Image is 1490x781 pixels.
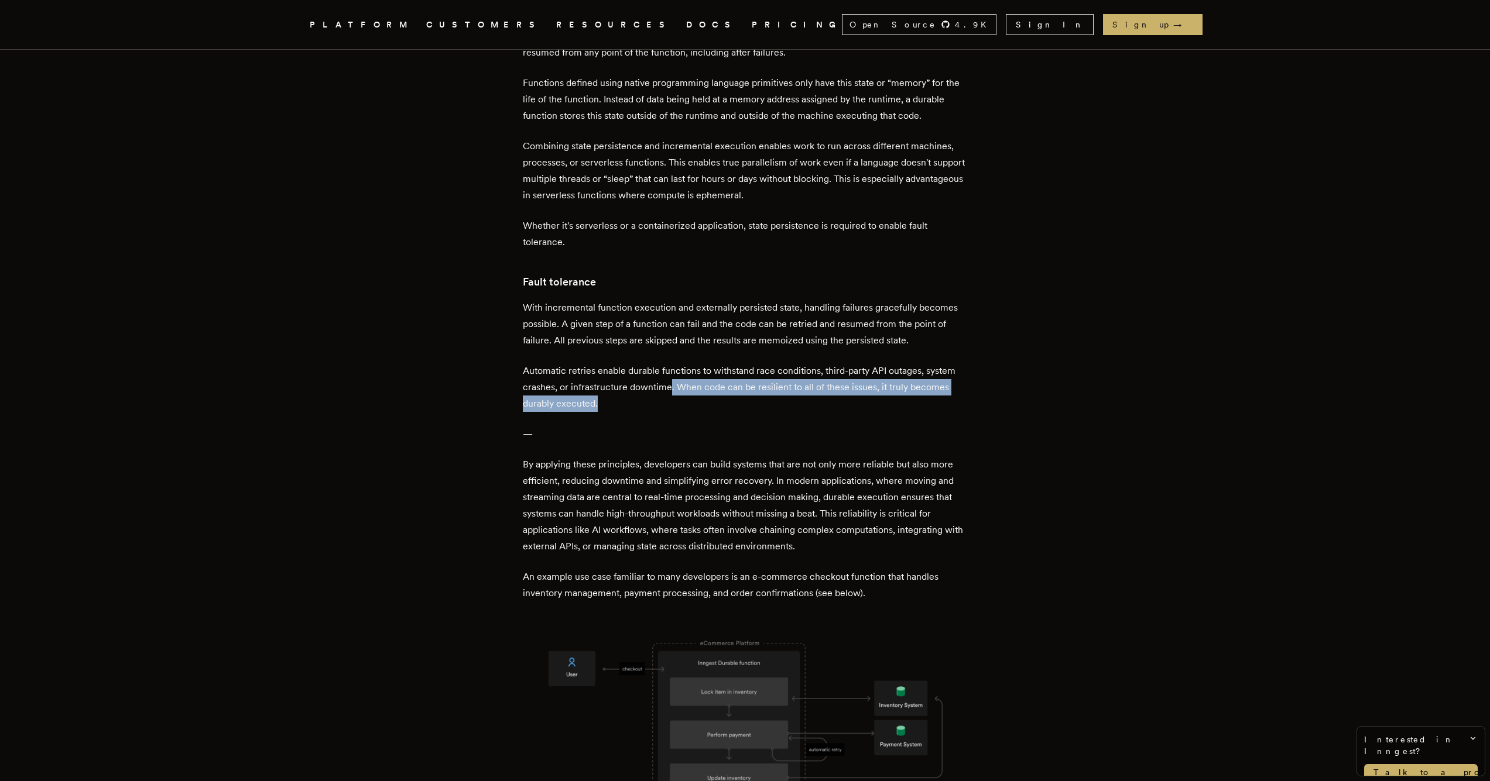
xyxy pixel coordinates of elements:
[1103,14,1203,35] a: Sign up
[523,218,968,250] p: Whether it's serverless or a containerized application, state persistence is required to enable f...
[523,426,968,442] p: —
[556,18,672,32] button: RESOURCES
[523,300,968,349] p: With incremental function execution and externally persisted state, handling failures gracefully ...
[1006,14,1094,35] a: Sign In
[523,274,968,290] h3: Fault tolerance
[523,75,968,124] p: Functions defined using native programming language primitives only have this state or “memory” f...
[752,18,842,32] a: PRICING
[1364,734,1478,757] span: Interested in Inngest?
[310,18,412,32] button: PLATFORM
[850,19,936,30] span: Open Source
[523,138,968,204] p: Combining state persistence and incremental execution enables work to run across different machin...
[523,569,968,601] p: An example use case familiar to many developers is an e-commerce checkout function that handles i...
[686,18,738,32] a: DOCS
[426,18,542,32] a: CUSTOMERS
[1173,19,1193,30] span: →
[1364,764,1478,780] a: Talk to a product expert
[523,456,968,555] p: By applying these principles, developers can build systems that are not only more reliable but al...
[955,19,994,30] span: 4.9 K
[523,363,968,412] p: Automatic retries enable durable functions to withstand race conditions, third-party API outages,...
